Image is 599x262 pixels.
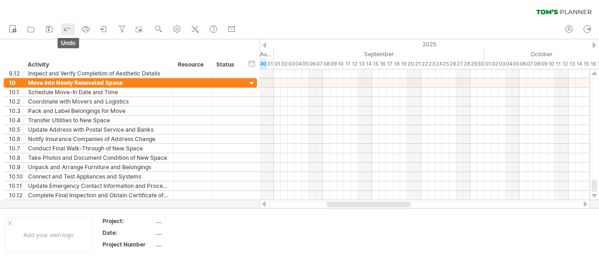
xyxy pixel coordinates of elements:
div: Saturday, 30 August 2025 [260,59,267,69]
div: 10.12 [9,191,23,200]
div: Monday, 22 September 2025 [421,59,428,69]
div: Update Address with Postal Service and Banks [28,125,168,134]
div: Monday, 13 October 2025 [569,59,576,69]
div: Friday, 10 October 2025 [548,59,555,69]
div: Monday, 1 September 2025 [274,59,281,69]
div: Schedule Move-In Date and Time [28,88,168,97]
div: Sunday, 28 September 2025 [463,59,470,69]
div: Sunday, 21 September 2025 [414,59,421,69]
div: Thursday, 18 September 2025 [393,59,400,69]
div: Activity [28,60,168,69]
div: Wednesday, 3 September 2025 [288,59,295,69]
div: Tuesday, 2 September 2025 [281,59,288,69]
div: Resource [178,60,206,69]
div: Tuesday, 9 September 2025 [330,59,337,69]
div: Tuesday, 7 October 2025 [526,59,533,69]
div: Friday, 3 October 2025 [498,59,505,69]
div: 10.11 [9,181,23,190]
div: .... [156,240,234,248]
div: Wednesday, 17 September 2025 [386,59,393,69]
div: Saturday, 6 September 2025 [309,59,316,69]
div: 10.8 [9,153,23,162]
div: Monday, 6 October 2025 [519,59,526,69]
div: 10.6 [9,135,23,143]
div: Saturday, 11 October 2025 [555,59,562,69]
div: 10.10 [9,172,23,181]
div: Monday, 29 September 2025 [470,59,477,69]
div: Thursday, 16 October 2025 [590,59,597,69]
div: Saturday, 4 October 2025 [505,59,512,69]
div: Status [216,60,237,69]
div: .... [156,229,234,237]
div: Pack and Label Belongings for Move [28,106,168,115]
div: Coordinate with Movers and Logistics [28,97,168,106]
div: Saturday, 20 September 2025 [407,59,414,69]
div: Date: [102,229,154,237]
div: 10 [9,78,23,87]
div: 10.7 [9,144,23,153]
div: Wednesday, 8 October 2025 [533,59,541,69]
div: Notify Insurance Companies of Address Change [28,135,168,143]
div: Saturday, 13 September 2025 [358,59,365,69]
div: Connect and Test Appliances and Systems [28,172,168,181]
div: Add your own logo [5,217,92,253]
div: Take Photos and Document Condition of New Space [28,153,168,162]
div: 10.1 [9,88,23,97]
div: 10.3 [9,106,23,115]
div: Sunday, 12 October 2025 [562,59,569,69]
div: Thursday, 25 September 2025 [442,59,449,69]
div: Tuesday, 30 September 2025 [477,59,484,69]
div: 10.4 [9,116,23,125]
div: Monday, 15 September 2025 [372,59,379,69]
div: Sunday, 5 October 2025 [512,59,519,69]
div: Sunday, 31 August 2025 [267,59,274,69]
div: Sunday, 14 September 2025 [365,59,372,69]
div: Thursday, 9 October 2025 [541,59,548,69]
div: Wednesday, 1 October 2025 [484,59,491,69]
div: Conduct Final Walk-Through of New Space [28,144,168,153]
div: Tuesday, 14 October 2025 [576,59,583,69]
div: Project Number [102,240,154,248]
div: Thursday, 4 September 2025 [295,59,302,69]
div: Sunday, 7 September 2025 [316,59,323,69]
div: Tuesday, 23 September 2025 [428,59,435,69]
div: Unpack and Arrange Furniture and Belongings [28,163,168,172]
div: 10.2 [9,97,23,106]
div: Friday, 19 September 2025 [400,59,407,69]
div: Thursday, 2 October 2025 [491,59,498,69]
div: Update Emergency Contact Information and Procedures [28,181,168,190]
div: Inspect and Verify Completion of Aesthetic Details [28,69,168,78]
div: Complete Final Inspection and Obtain Certificate of Occupancy [28,191,168,200]
div: Move into Newly Renovated Space [28,78,168,87]
div: Wednesday, 10 September 2025 [337,59,344,69]
div: Friday, 12 September 2025 [351,59,358,69]
div: Friday, 5 September 2025 [302,59,309,69]
div: 9.12 [9,69,23,78]
div: Thursday, 11 September 2025 [344,59,351,69]
div: Tuesday, 16 September 2025 [379,59,386,69]
span: undo [58,38,80,48]
div: Wednesday, 15 October 2025 [583,59,590,69]
div: .... [156,217,234,225]
div: 10.5 [9,125,23,134]
div: Project: [102,217,154,225]
a: undo [61,23,75,36]
div: Wednesday, 24 September 2025 [435,59,442,69]
div: Saturday, 27 September 2025 [456,59,463,69]
div: Friday, 26 September 2025 [449,59,456,69]
div: Monday, 8 September 2025 [323,59,330,69]
div: Transfer Utilities to New Space [28,116,168,125]
div: September 2025 [274,49,484,59]
div: 10.9 [9,163,23,172]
